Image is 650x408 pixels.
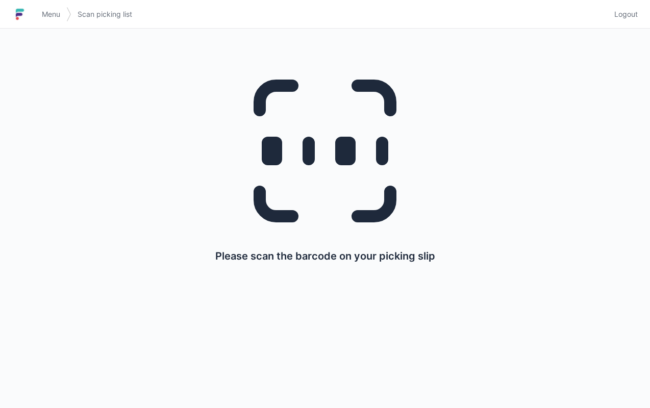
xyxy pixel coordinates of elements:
img: logo-small.jpg [12,6,28,22]
span: Scan picking list [78,9,132,19]
p: Please scan the barcode on your picking slip [215,249,435,263]
a: Menu [36,5,66,23]
span: Logout [614,9,638,19]
span: Menu [42,9,60,19]
a: Scan picking list [71,5,138,23]
a: Logout [608,5,638,23]
img: svg> [66,2,71,27]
